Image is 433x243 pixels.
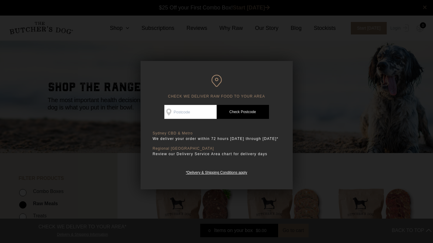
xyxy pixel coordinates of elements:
p: Regional [GEOGRAPHIC_DATA] [153,146,281,151]
a: *Delivery & Shipping Conditions apply [186,169,247,175]
a: Check Postcode [217,105,269,119]
input: Postcode [164,105,217,119]
p: Review our Delivery Service Area chart for delivery days [153,151,281,157]
p: Sydney CBD & Metro [153,131,281,136]
p: We deliver your order within 72 hours [DATE] through [DATE]* [153,136,281,142]
h6: CHECK WE DELIVER RAW FOOD TO YOUR AREA [153,75,281,99]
